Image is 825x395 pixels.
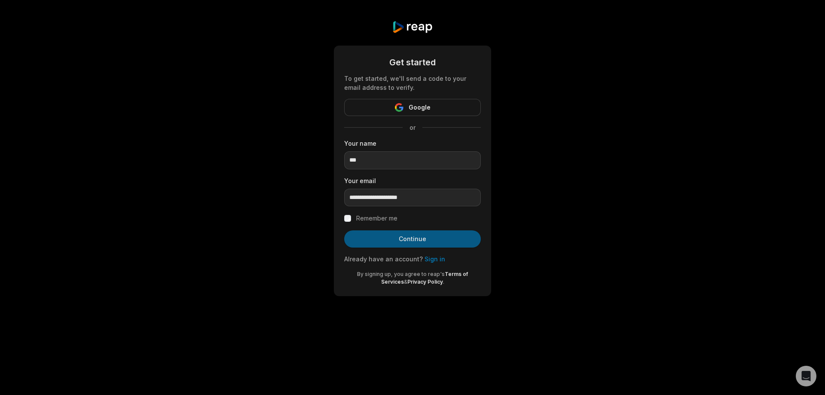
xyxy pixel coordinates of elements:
[356,213,397,224] label: Remember me
[344,99,481,116] button: Google
[392,21,433,34] img: reap
[344,176,481,185] label: Your email
[443,279,444,285] span: .
[409,102,431,113] span: Google
[357,271,445,277] span: By signing up, you agree to reap's
[403,123,422,132] span: or
[407,279,443,285] a: Privacy Policy
[425,255,445,263] a: Sign in
[796,366,816,386] div: Open Intercom Messenger
[344,255,423,263] span: Already have an account?
[344,74,481,92] div: To get started, we'll send a code to your email address to verify.
[344,56,481,69] div: Get started
[344,230,481,248] button: Continue
[404,279,407,285] span: &
[344,139,481,148] label: Your name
